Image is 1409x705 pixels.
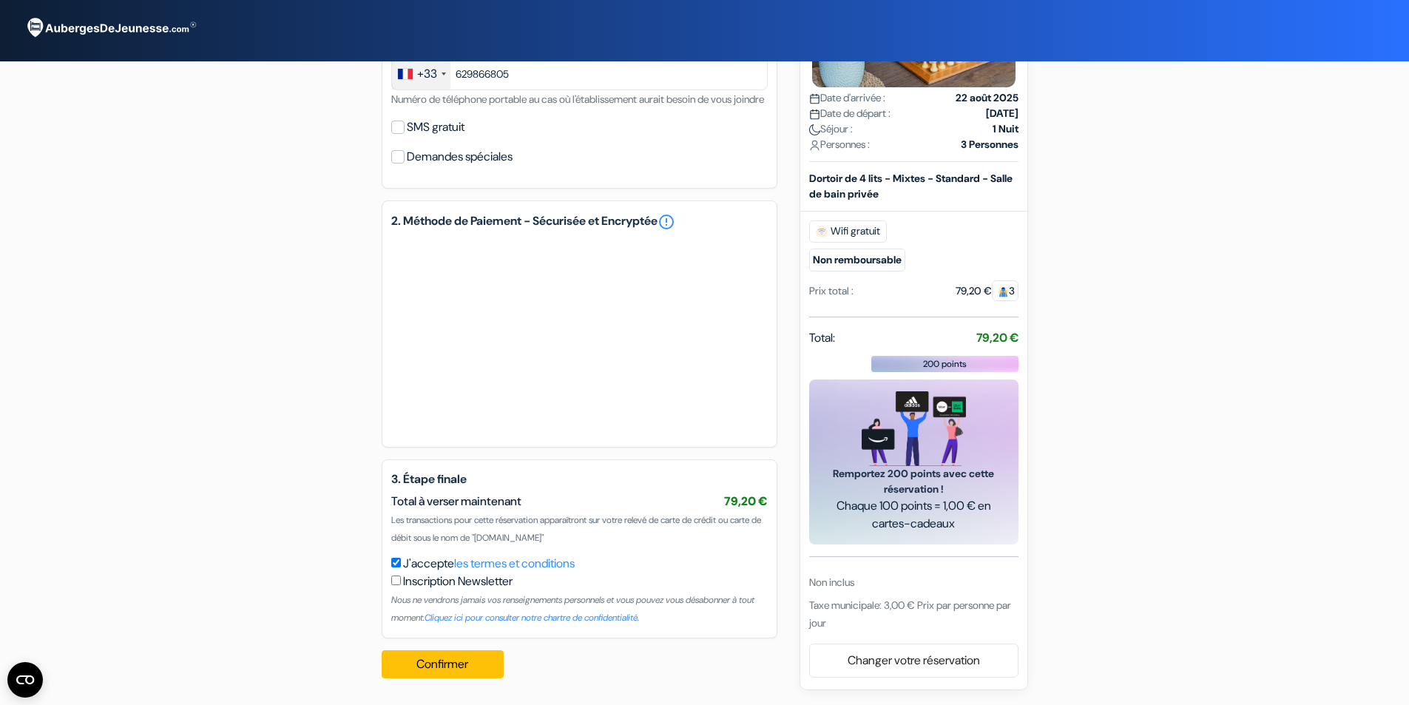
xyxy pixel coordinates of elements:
[391,594,754,624] small: Nous ne vendrons jamais vos renseignements personnels et vous pouvez vous désabonner à tout moment.
[391,92,764,106] small: Numéro de téléphone portable au cas où l'établissement aurait besoin de vous joindre
[403,573,513,590] label: Inscription Newsletter
[18,8,203,48] img: AubergesDeJeunesse.com
[403,555,575,573] label: J'accepte
[956,283,1018,299] div: 79,20 €
[862,391,966,466] img: gift_card_hero_new.png
[809,106,891,121] span: Date de départ :
[992,280,1018,301] span: 3
[809,329,835,347] span: Total:
[976,330,1018,345] strong: 79,20 €
[986,106,1018,121] strong: [DATE]
[809,140,820,151] img: user_icon.svg
[454,556,575,571] a: les termes et conditions
[810,647,1018,675] a: Changer votre réservation
[391,57,768,90] input: 6 12 34 56 78
[417,65,437,83] div: +33
[391,493,521,509] span: Total à verser maintenant
[809,598,1011,630] span: Taxe municipale: 3,00 € Prix par personne par jour
[809,137,870,152] span: Personnes :
[809,93,820,104] img: calendar.svg
[7,662,43,698] button: CMP-Widget öffnen
[809,283,854,299] div: Prix total :
[961,137,1018,152] strong: 3 Personnes
[998,286,1009,297] img: guest.svg
[391,213,768,231] h5: 2. Méthode de Paiement - Sécurisée et Encryptée
[809,249,905,271] small: Non remboursable
[382,650,504,678] button: Confirmer
[407,117,464,138] label: SMS gratuit
[816,226,828,237] img: free_wifi.svg
[809,90,885,106] span: Date d'arrivée :
[391,514,761,544] span: Les transactions pour cette réservation apparaîtront sur votre relevé de carte de crédit ou carte...
[392,58,450,90] div: France: +33
[425,612,639,624] a: Cliquez ici pour consulter notre chartre de confidentialité.
[809,172,1013,200] b: Dortoir de 4 lits - Mixtes - Standard - Salle de bain privée
[809,220,887,243] span: Wifi gratuit
[724,493,768,509] span: 79,20 €
[827,497,1001,533] span: Chaque 100 points = 1,00 € en cartes-cadeaux
[407,146,513,167] label: Demandes spéciales
[658,213,675,231] a: error_outline
[809,121,853,137] span: Séjour :
[993,121,1018,137] strong: 1 Nuit
[809,109,820,120] img: calendar.svg
[406,252,753,420] iframe: Cadre de saisie sécurisé pour le paiement
[956,90,1018,106] strong: 22 août 2025
[827,466,1001,497] span: Remportez 200 points avec cette réservation !
[809,124,820,135] img: moon.svg
[391,472,768,486] h5: 3. Étape finale
[923,357,967,371] span: 200 points
[809,575,1018,590] div: Non inclus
